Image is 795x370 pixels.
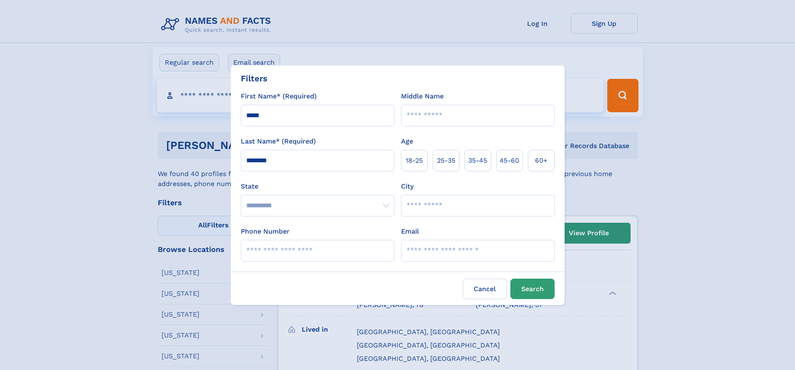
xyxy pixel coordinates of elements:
[401,227,419,237] label: Email
[241,136,316,146] label: Last Name* (Required)
[535,156,548,166] span: 60+
[241,181,394,191] label: State
[241,72,268,85] div: Filters
[463,279,507,299] label: Cancel
[401,181,414,191] label: City
[241,91,317,101] label: First Name* (Required)
[401,91,444,101] label: Middle Name
[437,156,455,166] span: 25‑35
[406,156,423,166] span: 18‑25
[500,156,519,166] span: 45‑60
[241,227,290,237] label: Phone Number
[401,136,413,146] label: Age
[510,279,555,299] button: Search
[468,156,487,166] span: 35‑45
